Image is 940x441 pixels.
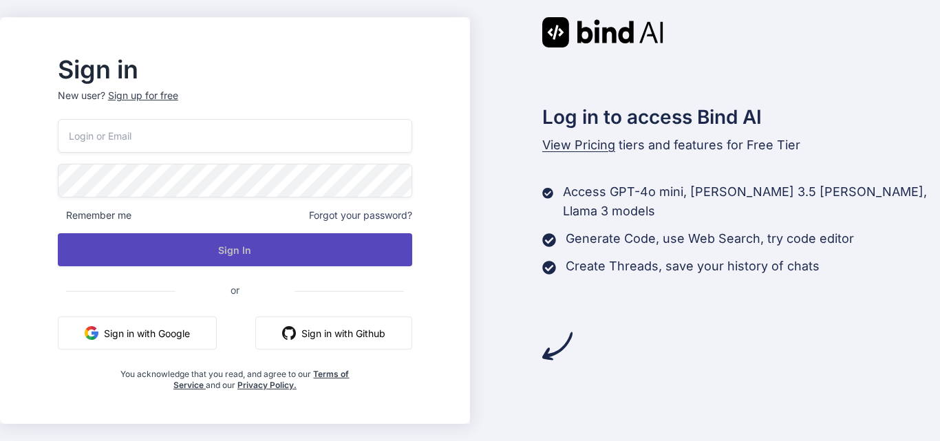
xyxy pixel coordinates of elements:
[255,316,412,349] button: Sign in with Github
[108,89,178,103] div: Sign up for free
[85,326,98,340] img: google
[542,17,663,47] img: Bind AI logo
[58,233,412,266] button: Sign In
[117,361,354,391] div: You acknowledge that you read, and agree to our and our
[237,380,297,390] a: Privacy Policy.
[58,208,131,222] span: Remember me
[566,257,820,276] p: Create Threads, save your history of chats
[542,103,940,131] h2: Log in to access Bind AI
[566,229,854,248] p: Generate Code, use Web Search, try code editor
[58,119,412,153] input: Login or Email
[58,316,217,349] button: Sign in with Google
[563,182,940,221] p: Access GPT-4o mini, [PERSON_NAME] 3.5 [PERSON_NAME], Llama 3 models
[175,273,295,307] span: or
[542,331,573,361] img: arrow
[173,369,350,390] a: Terms of Service
[309,208,412,222] span: Forgot your password?
[282,326,296,340] img: github
[58,89,412,119] p: New user?
[58,58,412,80] h2: Sign in
[542,138,615,152] span: View Pricing
[542,136,940,155] p: tiers and features for Free Tier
